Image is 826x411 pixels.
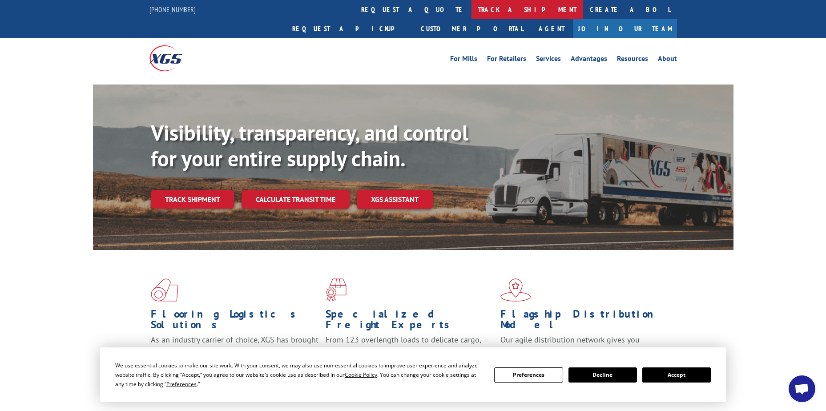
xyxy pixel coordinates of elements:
[115,361,484,389] div: We use essential cookies to make our site work. With your consent, we may also use non-essential ...
[100,347,726,402] div: Cookie Consent Prompt
[326,309,494,334] h1: Specialized Freight Experts
[286,19,414,38] a: Request a pickup
[326,334,494,374] p: From 123 overlength loads to delicate cargo, our experienced staff knows the best way to move you...
[151,309,319,334] h1: Flooring Logistics Solutions
[500,309,669,334] h1: Flagship Distribution Model
[414,19,530,38] a: Customer Portal
[151,190,234,209] a: Track shipment
[658,55,677,65] a: About
[573,19,677,38] a: Join Our Team
[500,278,531,302] img: xgs-icon-flagship-distribution-model-red
[530,19,573,38] a: Agent
[450,55,477,65] a: For Mills
[166,380,197,388] span: Preferences
[151,334,318,366] span: As an industry carrier of choice, XGS has brought innovation and dedication to flooring logistics...
[571,55,607,65] a: Advantages
[151,119,468,172] b: Visibility, transparency, and control for your entire supply chain.
[357,190,433,209] a: XGS ASSISTANT
[487,55,526,65] a: For Retailers
[568,367,637,383] button: Decline
[242,190,350,209] a: Calculate transit time
[494,367,563,383] button: Preferences
[151,278,178,302] img: xgs-icon-total-supply-chain-intelligence-red
[789,375,815,402] a: Open chat
[642,367,711,383] button: Accept
[326,278,347,302] img: xgs-icon-focused-on-flooring-red
[536,55,561,65] a: Services
[617,55,648,65] a: Resources
[500,334,664,355] span: Our agile distribution network gives you nationwide inventory management on demand.
[149,5,196,14] a: [PHONE_NUMBER]
[345,371,377,379] span: Cookie Policy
